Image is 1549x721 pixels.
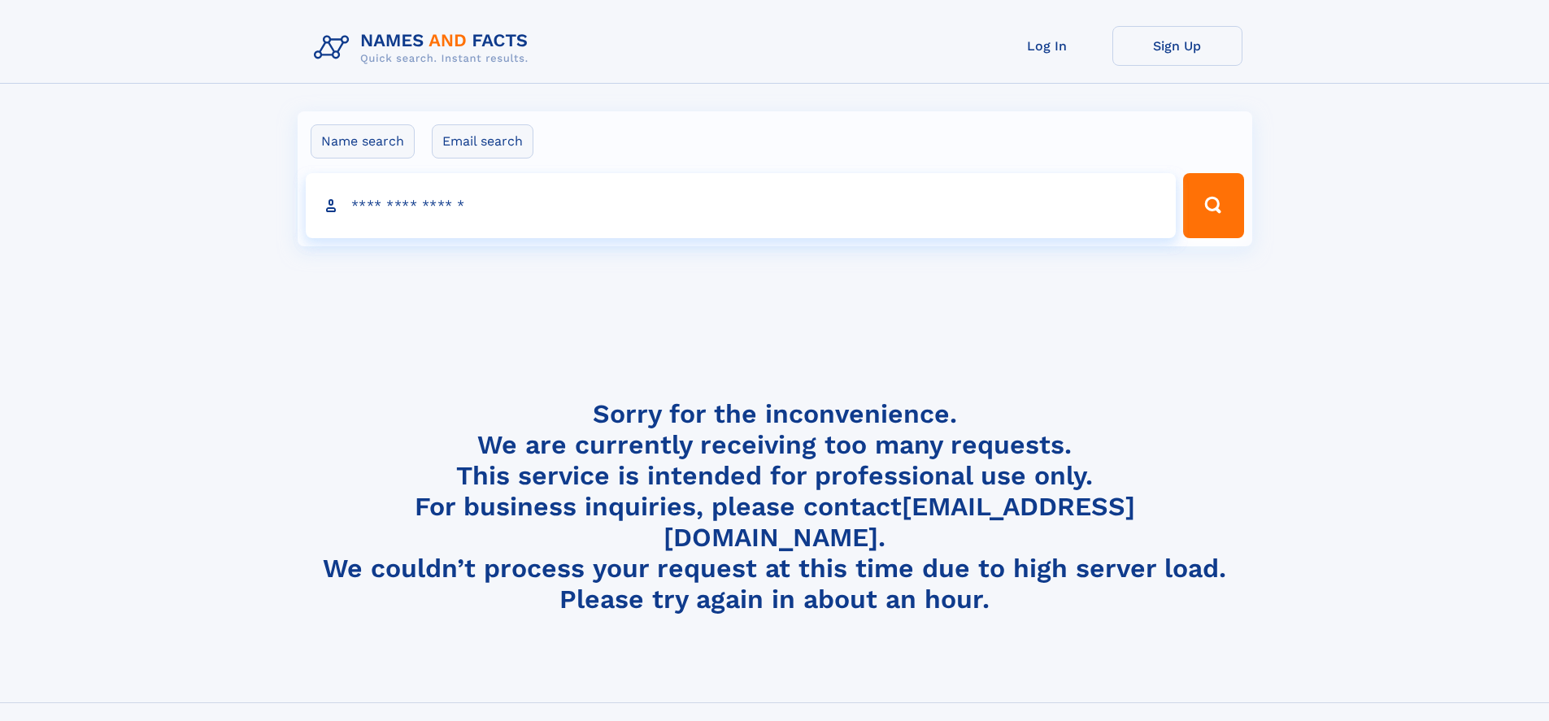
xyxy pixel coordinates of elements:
[306,173,1177,238] input: search input
[307,26,542,70] img: Logo Names and Facts
[1183,173,1243,238] button: Search Button
[1112,26,1242,66] a: Sign Up
[311,124,415,159] label: Name search
[982,26,1112,66] a: Log In
[664,491,1135,553] a: [EMAIL_ADDRESS][DOMAIN_NAME]
[307,398,1242,615] h4: Sorry for the inconvenience. We are currently receiving too many requests. This service is intend...
[432,124,533,159] label: Email search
